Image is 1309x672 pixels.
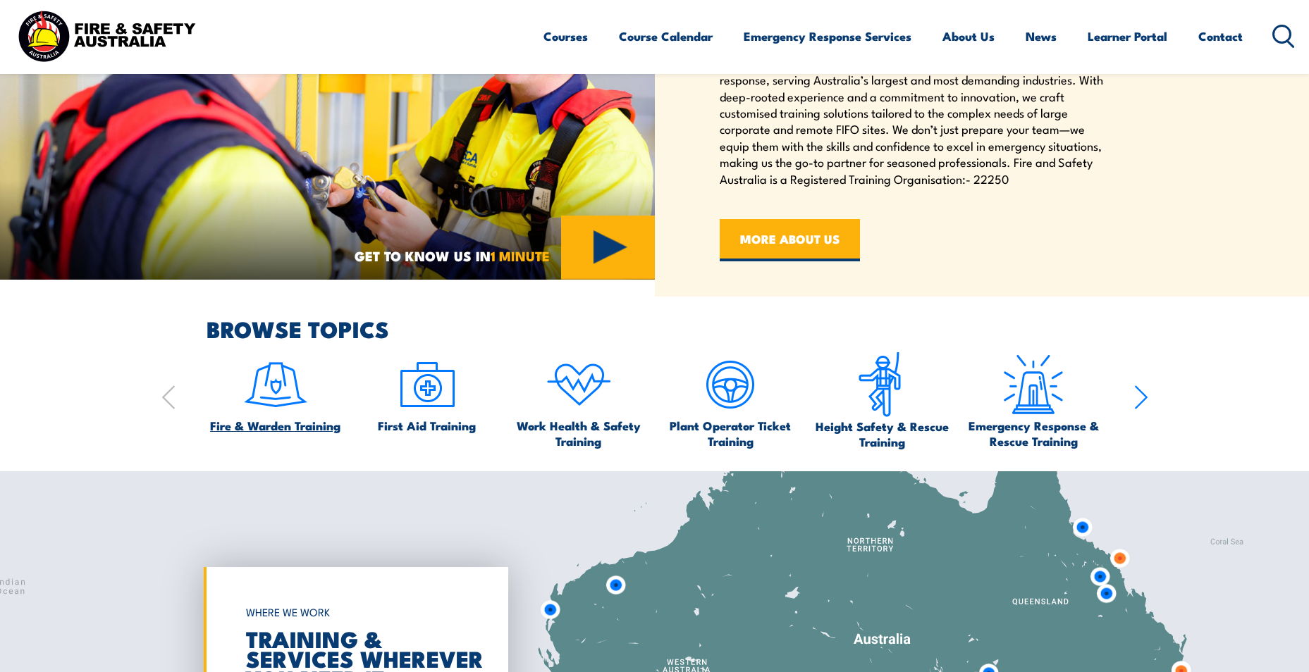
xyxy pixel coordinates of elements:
[543,18,588,55] a: Courses
[720,219,860,261] a: MORE ABOUT US
[246,599,459,625] h6: WHERE WE WORK
[210,418,340,433] span: Fire & Warden Training
[661,351,799,449] a: Plant Operator Ticket Training
[964,351,1102,449] a: Emergency Response & Rescue Training
[813,351,951,449] a: Height Safety & Rescue Training
[942,18,995,55] a: About Us
[546,351,612,418] img: icon-4
[1026,18,1057,55] a: News
[1000,351,1067,418] img: Emergency Response Icon
[510,351,648,449] a: Work Health & Safety Training
[207,318,1148,338] h2: BROWSE TOPICS
[813,418,951,449] span: Height Safety & Rescue Training
[491,245,550,266] strong: 1 MINUTE
[378,418,476,433] span: First Aid Training
[619,18,713,55] a: Course Calendar
[1198,18,1243,55] a: Contact
[394,351,460,418] img: icon-2
[1088,18,1167,55] a: Learner Portal
[210,351,340,433] a: Fire & Warden Training
[697,351,763,418] img: icon-5
[720,55,1106,187] p: We are recognised for our expertise in safety training and emergency response, serving Australia’...
[510,418,648,449] span: Work Health & Safety Training
[355,249,550,262] span: GET TO KNOW US IN
[661,418,799,449] span: Plant Operator Ticket Training
[378,351,476,433] a: First Aid Training
[964,418,1102,449] span: Emergency Response & Rescue Training
[849,351,915,418] img: icon-6
[242,351,309,418] img: icon-1
[744,18,911,55] a: Emergency Response Services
